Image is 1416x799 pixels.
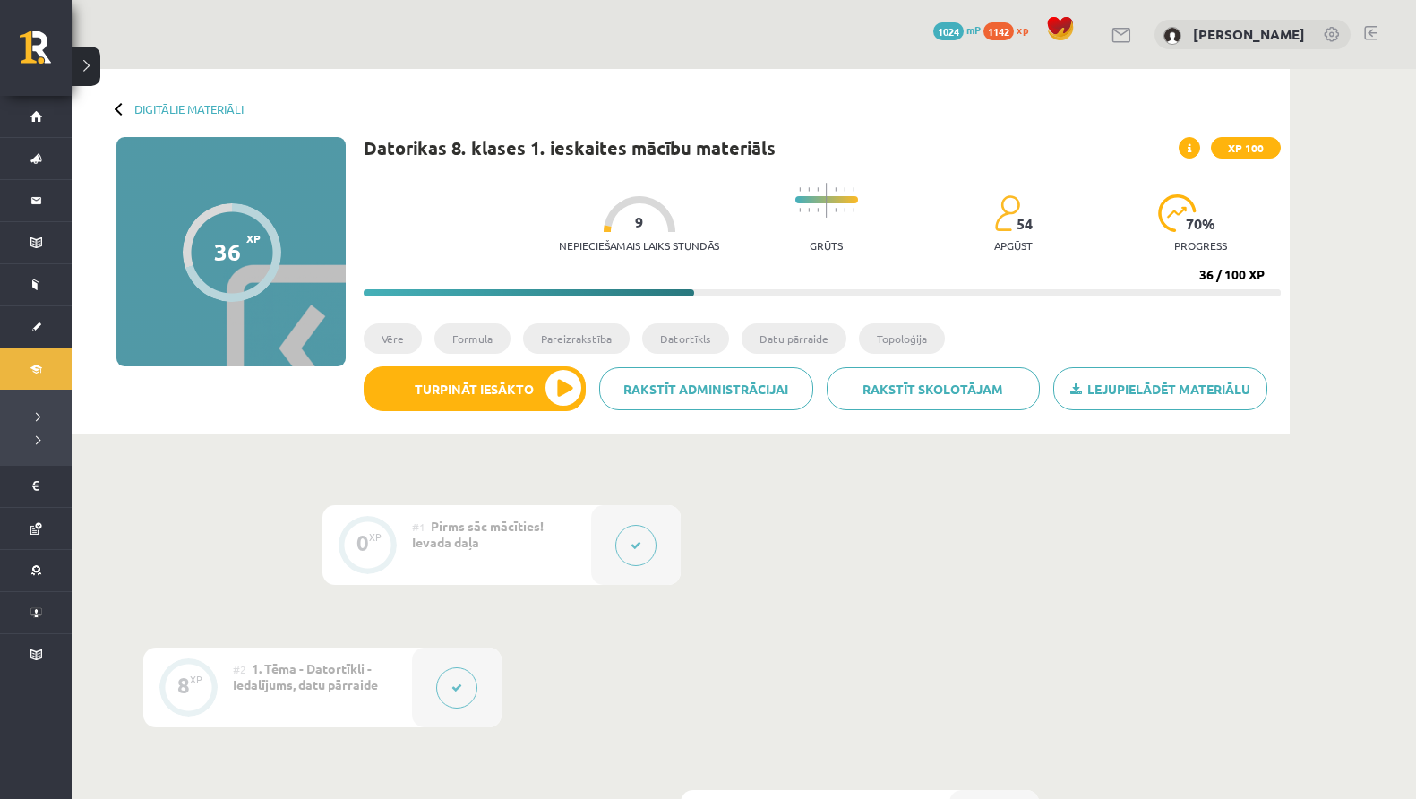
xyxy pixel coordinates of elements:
span: #2 [233,662,246,676]
div: XP [369,532,382,542]
span: Pirms sāc mācīties! Ievada daļa [412,518,544,550]
span: 1. Tēma - Datortīkli - Iedalījums, datu pārraide [233,660,378,692]
span: XP [246,232,261,245]
a: [PERSON_NAME] [1193,25,1305,43]
span: mP [966,22,981,37]
img: icon-long-line-d9ea69661e0d244f92f715978eff75569469978d946b2353a9bb055b3ed8787d.svg [826,183,828,218]
span: 1142 [983,22,1014,40]
button: Turpināt iesākto [364,366,586,411]
li: Datu pārraide [742,323,846,354]
span: #1 [412,520,425,534]
img: icon-short-line-57e1e144782c952c97e751825c79c345078a6d821885a25fce030b3d8c18986b.svg [844,187,845,192]
li: Formula [434,323,511,354]
p: apgūst [994,239,1033,252]
a: Digitālie materiāli [134,102,244,116]
a: Lejupielādēt materiālu [1053,367,1267,410]
a: 1024 mP [933,22,981,37]
p: Grūts [810,239,843,252]
li: Vēre [364,323,422,354]
img: icon-short-line-57e1e144782c952c97e751825c79c345078a6d821885a25fce030b3d8c18986b.svg [853,187,854,192]
a: Rīgas 1. Tālmācības vidusskola [20,31,72,76]
img: icon-short-line-57e1e144782c952c97e751825c79c345078a6d821885a25fce030b3d8c18986b.svg [808,187,810,192]
span: 1024 [933,22,964,40]
img: icon-short-line-57e1e144782c952c97e751825c79c345078a6d821885a25fce030b3d8c18986b.svg [844,208,845,212]
div: XP [190,674,202,684]
img: icon-short-line-57e1e144782c952c97e751825c79c345078a6d821885a25fce030b3d8c18986b.svg [817,208,819,212]
img: icon-short-line-57e1e144782c952c97e751825c79c345078a6d821885a25fce030b3d8c18986b.svg [835,208,837,212]
img: icon-progress-161ccf0a02000e728c5f80fcf4c31c7af3da0e1684b2b1d7c360e028c24a22f1.svg [1158,194,1197,232]
span: 70 % [1186,216,1216,232]
img: icon-short-line-57e1e144782c952c97e751825c79c345078a6d821885a25fce030b3d8c18986b.svg [835,187,837,192]
div: 36 [214,238,241,265]
img: icon-short-line-57e1e144782c952c97e751825c79c345078a6d821885a25fce030b3d8c18986b.svg [799,187,801,192]
li: Datortīkls [642,323,729,354]
span: xp [1017,22,1028,37]
img: icon-short-line-57e1e144782c952c97e751825c79c345078a6d821885a25fce030b3d8c18986b.svg [808,208,810,212]
img: icon-short-line-57e1e144782c952c97e751825c79c345078a6d821885a25fce030b3d8c18986b.svg [799,208,801,212]
img: students-c634bb4e5e11cddfef0936a35e636f08e4e9abd3cc4e673bd6f9a4125e45ecb1.svg [994,194,1020,232]
a: 1142 xp [983,22,1037,37]
img: Marija Vorobeja [1163,27,1181,45]
div: 0 [356,535,369,551]
span: 54 [1017,216,1033,232]
p: Nepieciešamais laiks stundās [559,239,719,252]
li: Pareizrakstība [523,323,630,354]
img: icon-short-line-57e1e144782c952c97e751825c79c345078a6d821885a25fce030b3d8c18986b.svg [853,208,854,212]
h1: Datorikas 8. klases 1. ieskaites mācību materiāls [364,137,776,159]
div: 8 [177,677,190,693]
li: Topoloģija [859,323,945,354]
span: 9 [635,214,643,230]
span: XP 100 [1211,137,1281,159]
p: progress [1174,239,1227,252]
a: Rakstīt skolotājam [827,367,1041,410]
img: icon-short-line-57e1e144782c952c97e751825c79c345078a6d821885a25fce030b3d8c18986b.svg [817,187,819,192]
a: Rakstīt administrācijai [599,367,813,410]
